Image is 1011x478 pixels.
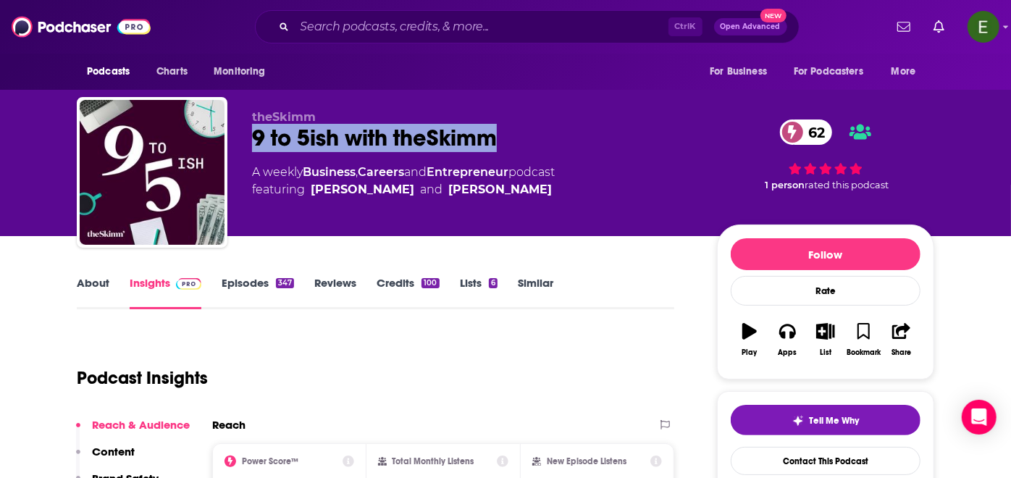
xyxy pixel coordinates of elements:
h2: Power Score™ [242,456,298,466]
span: Monitoring [214,62,265,82]
button: Follow [731,238,920,270]
a: Episodes347 [222,276,294,309]
a: About [77,276,109,309]
div: Play [742,348,758,357]
span: Charts [156,62,188,82]
span: Tell Me Why [810,415,860,427]
a: Entrepreneur [427,165,508,179]
button: Show profile menu [968,11,999,43]
button: Reach & Audience [76,418,190,445]
button: List [807,314,844,366]
img: Podchaser - Follow, Share and Rate Podcasts [12,13,151,41]
p: Reach & Audience [92,418,190,432]
div: List [820,348,831,357]
span: 62 [794,119,833,145]
span: , [356,165,358,179]
a: Danielle Weisberg [448,181,552,198]
div: 62 1 personrated this podcast [717,110,934,200]
input: Search podcasts, credits, & more... [295,15,668,38]
a: 62 [780,119,833,145]
span: Ctrl K [668,17,702,36]
span: theSkimm [252,110,316,124]
h2: Total Monthly Listens [393,456,474,466]
span: and [420,181,442,198]
h2: New Episode Listens [547,456,626,466]
div: Bookmark [847,348,881,357]
button: Play [731,314,768,366]
div: Search podcasts, credits, & more... [255,10,800,43]
span: featuring [252,181,555,198]
div: 347 [276,278,294,288]
div: 100 [421,278,439,288]
button: Open AdvancedNew [714,18,787,35]
img: 9 to 5ish with theSkimm [80,100,225,245]
a: Lists6 [460,276,498,309]
p: Content [92,445,135,458]
button: open menu [881,58,934,85]
a: Contact This Podcast [731,447,920,475]
a: Credits100 [377,276,439,309]
span: and [404,165,427,179]
span: Open Advanced [721,23,781,30]
button: open menu [204,58,284,85]
button: Apps [768,314,806,366]
span: Podcasts [87,62,130,82]
span: New [760,9,786,22]
span: More [892,62,916,82]
h1: Podcast Insights [77,367,208,389]
span: Logged in as Emily.Kaplan [968,11,999,43]
span: rated this podcast [805,180,889,190]
div: Apps [779,348,797,357]
img: User Profile [968,11,999,43]
a: Carly Zakin [311,181,414,198]
div: 6 [489,278,498,288]
button: Content [76,445,135,471]
a: Show notifications dropdown [928,14,950,39]
button: Share [883,314,920,366]
h2: Reach [212,418,246,432]
a: Careers [358,165,404,179]
a: Reviews [314,276,356,309]
span: For Business [710,62,767,82]
a: Business [303,165,356,179]
div: Open Intercom Messenger [962,400,997,435]
div: Rate [731,276,920,306]
img: tell me why sparkle [792,415,804,427]
div: A weekly podcast [252,164,555,198]
a: InsightsPodchaser Pro [130,276,201,309]
span: 1 person [765,180,805,190]
a: Show notifications dropdown [892,14,916,39]
button: Bookmark [844,314,882,366]
img: Podchaser Pro [176,278,201,290]
div: Share [892,348,911,357]
a: Similar [518,276,553,309]
button: open menu [784,58,884,85]
button: tell me why sparkleTell Me Why [731,405,920,435]
span: For Podcasters [794,62,863,82]
a: Charts [147,58,196,85]
button: open menu [700,58,785,85]
button: open menu [77,58,148,85]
